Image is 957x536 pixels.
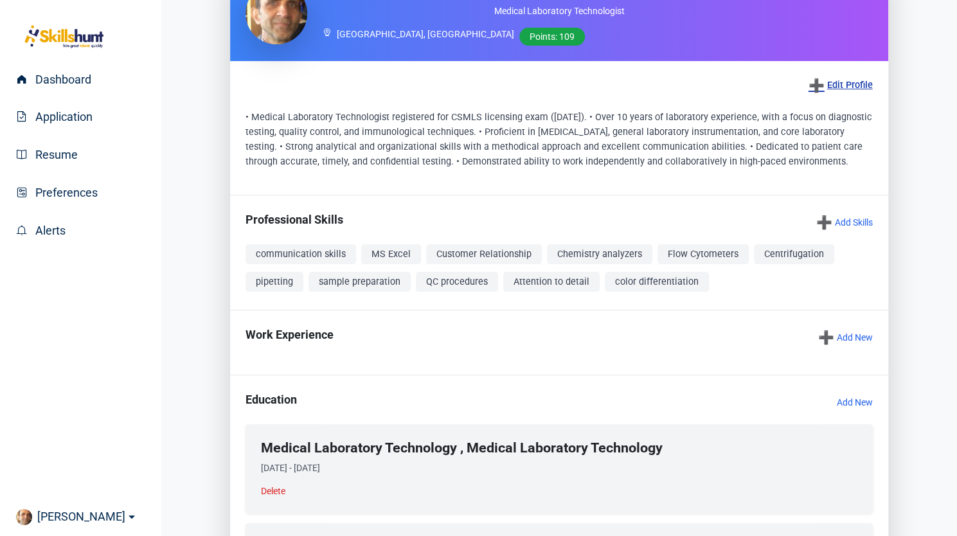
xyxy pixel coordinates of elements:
span: color differentiation [605,272,709,292]
span: ➕ [816,213,832,231]
span: Alerts [30,224,66,237]
span: communication skills [246,244,356,264]
span: ➕ [809,76,825,94]
span: Attention to detail [503,272,600,292]
span: pipetting [246,272,303,292]
a: ➕Edit Profile [809,76,873,94]
span: [PERSON_NAME] [32,508,125,526]
h3: Work Experience [246,326,334,344]
span: Points: 109 [519,28,585,46]
div: [GEOGRAPHIC_DATA], [GEOGRAPHIC_DATA] [323,28,796,46]
h4: Medical Laboratory Technology , Medical Laboratory Technology [261,440,857,456]
span: Chemistry analyzers [547,244,652,264]
span: Application [30,110,93,123]
p: [DATE] - [DATE] [261,461,857,474]
span: MS Excel [361,244,421,264]
span: ➕ [818,328,834,346]
p: • Medical Laboratory Technologist registered for CSMLS licensing exam ([DATE]). • Over 10 years o... [246,110,873,169]
span: Dashboard [30,73,91,86]
button: Delete [261,485,285,497]
a: ➕Add New [818,328,873,346]
h3: Professional Skills [246,211,343,229]
span: sample preparation [309,272,411,292]
span: Preferences [30,186,98,199]
span: Centrifugation [754,244,834,264]
a: Add New [837,396,873,409]
img: logo [16,22,112,51]
span: Flow Cytometers [657,244,749,264]
span: Customer Relationship [426,244,542,264]
span: Resume [30,148,78,161]
img: Dug2EU9vbuWrThpG78iAzkR4J5msKaGlfMtqrgmA.jpg [16,509,32,525]
a: ➕Add Skills [816,213,873,231]
span: QC procedures [416,272,498,292]
p: Medical Laboratory Technologist [323,4,796,17]
h3: Education [246,391,297,409]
